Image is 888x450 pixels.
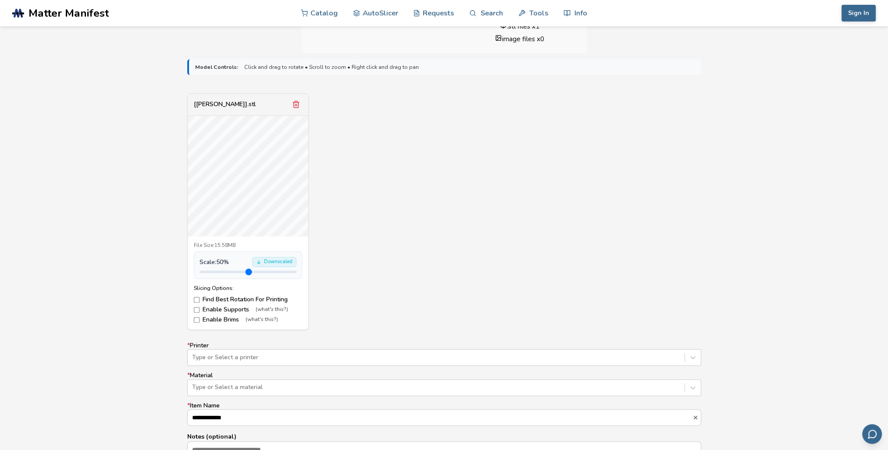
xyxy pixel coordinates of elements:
[194,243,302,249] div: File Size: 15.58MB
[194,306,302,313] label: Enable Supports
[187,342,701,366] label: Printer
[194,101,256,108] div: [[PERSON_NAME]].stl
[188,410,692,425] input: *Item Name
[192,354,194,361] input: *PrinterType or Select a printer
[200,259,229,266] span: Scale: 50 %
[187,402,701,426] label: Item Name
[290,98,302,111] button: Remove model
[246,317,278,323] span: (what's this?)
[195,64,238,70] strong: Model Controls:
[29,7,109,19] span: Matter Manifest
[256,307,288,313] span: (what's this?)
[194,317,200,323] input: Enable Brims(what's this?)
[194,307,200,313] input: Enable Supports(what's this?)
[194,285,302,291] div: Slicing Options:
[252,257,296,267] div: Downscaled
[187,372,701,396] label: Material
[692,414,701,421] button: *Item Name
[194,316,302,323] label: Enable Brims
[244,64,419,70] span: Click and drag to rotate • Scroll to zoom • Right click and drag to pan
[862,424,882,444] button: Send feedback via email
[194,297,200,303] input: Find Best Rotation For Printing
[187,432,701,441] p: Notes (optional)
[192,384,194,391] input: *MaterialType or Select a material
[194,296,302,303] label: Find Best Rotation For Printing
[842,5,876,21] button: Sign In
[459,34,581,43] li: image files x 0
